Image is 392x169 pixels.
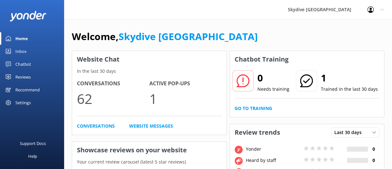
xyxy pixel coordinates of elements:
a: Conversations [77,123,115,130]
div: Settings [15,96,31,109]
div: Home [15,32,28,45]
p: Your current review carousel (latest 5 star reviews) [72,158,227,165]
p: In the last 30 days [72,68,227,75]
span: Last 30 days [334,129,365,136]
div: Heard by staff [244,157,302,164]
h1: Welcome, [72,29,258,44]
h4: Active Pop-ups [149,80,222,88]
h3: Review trends [230,124,285,141]
div: Reviews [15,71,31,83]
p: 1 [149,88,222,109]
h4: Conversations [77,80,149,88]
div: Support Docs [20,137,46,150]
h2: 0 [257,70,289,86]
h4: 0 [368,146,379,153]
h2: 1 [321,70,378,86]
h3: Showcase reviews on your website [72,142,227,158]
div: Yonder [244,146,302,153]
div: Chatbot [15,58,31,71]
div: Help [28,150,37,163]
h3: Website Chat [72,51,227,68]
div: Inbox [15,45,27,58]
div: Recommend [15,83,40,96]
p: 62 [77,88,149,109]
p: Trained in the last 30 days [321,86,378,93]
a: Website Messages [129,123,173,130]
a: Go to Training [235,105,272,112]
p: Needs training [257,86,289,93]
h4: 0 [368,157,379,164]
img: yonder-white-logo.png [10,11,46,21]
h3: Chatbot Training [230,51,293,68]
a: Skydive [GEOGRAPHIC_DATA] [119,30,258,43]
